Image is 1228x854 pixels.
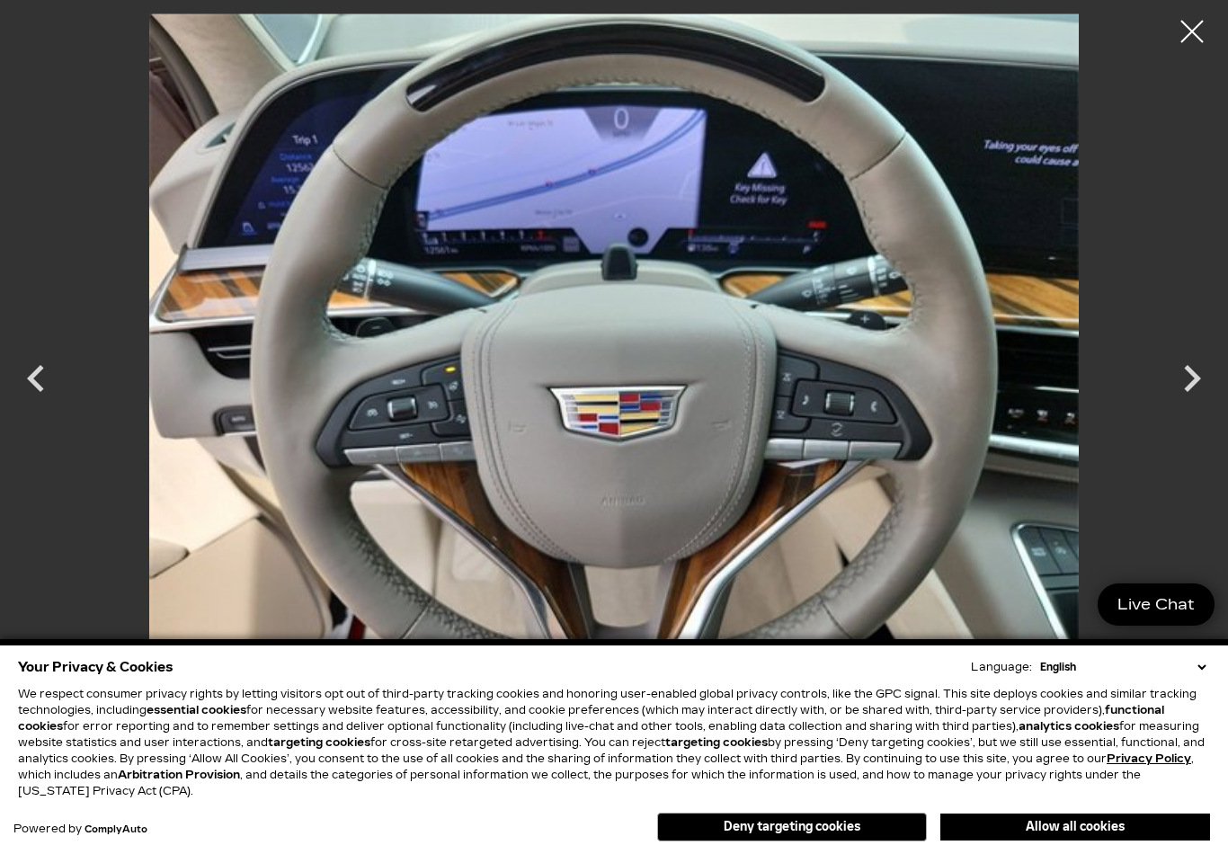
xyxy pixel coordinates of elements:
[657,813,927,841] button: Deny targeting cookies
[18,654,174,680] span: Your Privacy & Cookies
[85,824,147,835] a: ComplyAuto
[1019,720,1119,733] strong: analytics cookies
[1108,594,1204,615] span: Live Chat
[665,736,768,749] strong: targeting cookies
[118,769,240,781] strong: Arbitration Provision
[13,823,147,835] div: Powered by
[1107,752,1191,765] u: Privacy Policy
[940,814,1210,841] button: Allow all cookies
[268,736,370,749] strong: targeting cookies
[147,704,246,716] strong: essential cookies
[1098,583,1215,626] a: Live Chat
[18,686,1210,799] p: We respect consumer privacy rights by letting visitors opt out of third-party tracking cookies an...
[9,342,63,423] div: Previous
[1036,659,1210,675] select: Language Select
[971,662,1032,672] div: Language:
[90,13,1138,710] img: Used 2024 Radiant Red Tintcoat Cadillac Sport Platinum image 13
[1165,342,1219,423] div: Next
